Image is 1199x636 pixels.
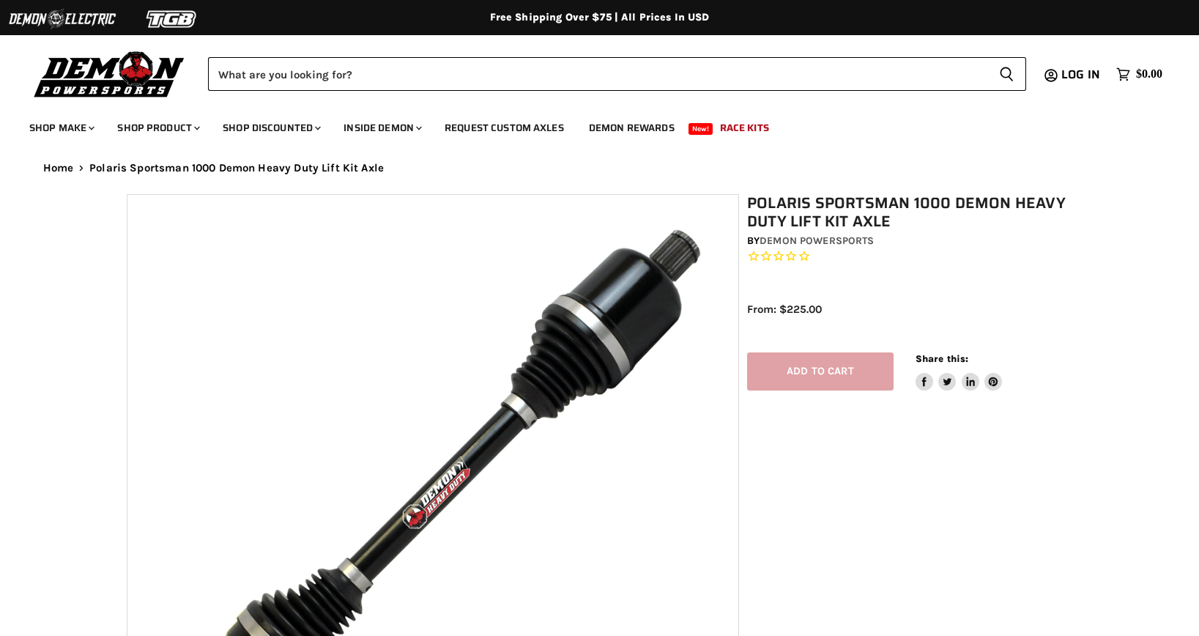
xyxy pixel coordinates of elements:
img: TGB Logo 2 [117,5,227,33]
a: $0.00 [1109,64,1170,85]
span: $0.00 [1136,67,1162,81]
h1: Polaris Sportsman 1000 Demon Heavy Duty Lift Kit Axle [747,194,1081,231]
div: Free Shipping Over $75 | All Prices In USD [14,11,1186,24]
span: Polaris Sportsman 1000 Demon Heavy Duty Lift Kit Axle [89,162,384,174]
a: Log in [1055,68,1109,81]
a: Demon Rewards [578,113,686,143]
span: Log in [1061,65,1100,84]
a: Demon Powersports [760,234,874,247]
span: Rated 0.0 out of 5 stars 0 reviews [747,249,1081,265]
aside: Share this: [916,352,1003,391]
ul: Main menu [18,107,1159,143]
nav: Breadcrumbs [14,162,1186,174]
a: Shop Product [106,113,209,143]
a: Inside Demon [333,113,431,143]
a: Race Kits [709,113,780,143]
img: Demon Electric Logo 2 [7,5,117,33]
form: Product [208,57,1026,91]
div: by [747,233,1081,249]
span: New! [688,123,713,135]
a: Shop Discounted [212,113,330,143]
img: Demon Powersports [29,48,190,100]
span: Share this: [916,353,968,364]
a: Request Custom Axles [434,113,575,143]
a: Shop Make [18,113,103,143]
button: Search [987,57,1026,91]
a: Home [43,162,74,174]
span: From: $225.00 [747,303,822,316]
input: Search [208,57,987,91]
